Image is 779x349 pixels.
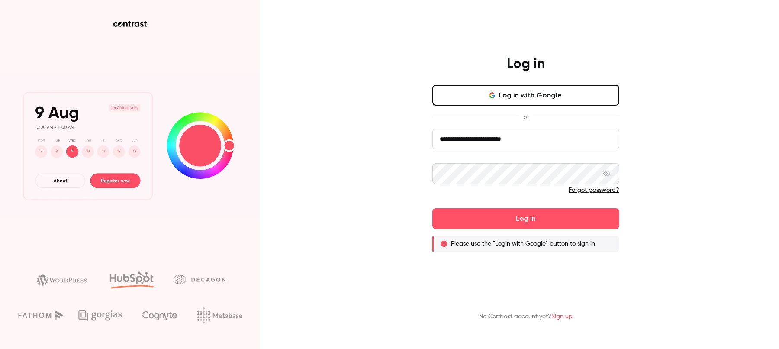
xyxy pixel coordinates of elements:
img: decagon [174,275,225,284]
span: or [519,113,533,122]
button: Log in with Google [432,85,619,106]
h4: Log in [507,55,545,73]
button: Log in [432,208,619,229]
p: No Contrast account yet? [479,312,573,321]
a: Sign up [551,313,573,320]
a: Forgot password? [569,187,619,193]
p: Please use the "Login with Google" button to sign in [451,239,595,248]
